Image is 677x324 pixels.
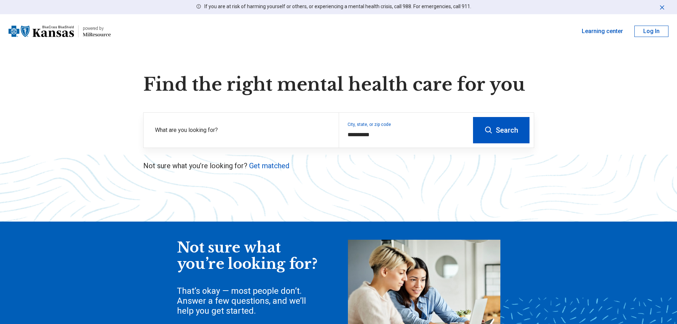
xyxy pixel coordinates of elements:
button: Search [473,117,530,143]
a: Blue Cross Blue Shield Kansaspowered by [9,23,111,40]
label: What are you looking for? [155,126,330,134]
p: Not sure what you’re looking for? [143,161,534,171]
img: Blue Cross Blue Shield Kansas [9,23,74,40]
a: Learning center [582,27,623,36]
div: Not sure what you’re looking for? [177,240,319,272]
h1: Find the right mental health care for you [143,74,534,95]
div: powered by [83,25,111,32]
a: Get matched [249,161,289,170]
p: If you are at risk of harming yourself or others, or experiencing a mental health crisis, call 98... [204,3,471,10]
div: That’s okay — most people don’t. Answer a few questions, and we’ll help you get started. [177,286,319,316]
button: Log In [634,26,668,37]
button: Dismiss [659,3,666,11]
